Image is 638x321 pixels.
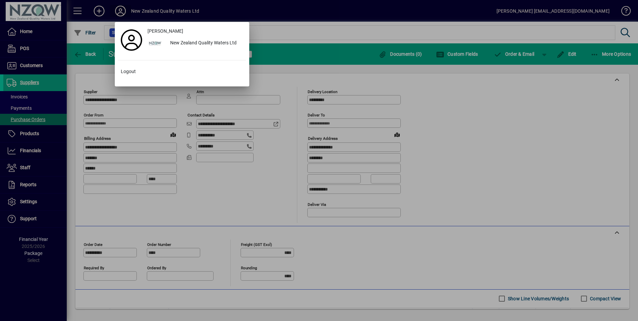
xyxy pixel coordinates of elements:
button: Logout [118,66,246,78]
button: New Zealand Quality Waters Ltd [145,37,246,49]
a: [PERSON_NAME] [145,25,246,37]
div: New Zealand Quality Waters Ltd [165,37,246,49]
span: Logout [121,68,136,75]
span: [PERSON_NAME] [147,28,183,35]
a: Profile [118,34,145,46]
